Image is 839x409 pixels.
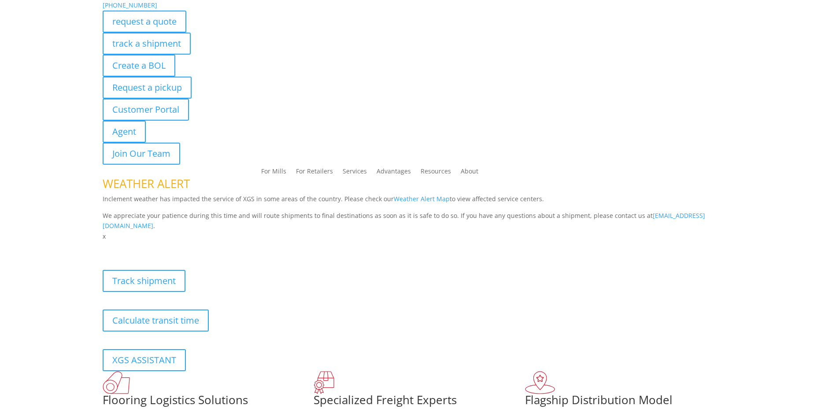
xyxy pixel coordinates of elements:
a: Weather Alert Map [394,195,450,203]
a: About [461,168,478,178]
a: Request a pickup [103,77,192,99]
a: Services [343,168,367,178]
img: xgs-icon-focused-on-flooring-red [314,371,334,394]
a: For Retailers [296,168,333,178]
p: Inclement weather has impacted the service of XGS in some areas of the country. Please check our ... [103,194,737,210]
img: xgs-icon-flagship-distribution-model-red [525,371,555,394]
a: Advantages [377,168,411,178]
a: XGS ASSISTANT [103,349,186,371]
a: Agent [103,121,146,143]
img: xgs-icon-total-supply-chain-intelligence-red [103,371,130,394]
p: We appreciate your patience during this time and will route shipments to final destinations as so... [103,210,737,232]
a: request a quote [103,11,186,33]
a: Track shipment [103,270,185,292]
a: track a shipment [103,33,191,55]
span: WEATHER ALERT [103,176,190,192]
a: For Mills [261,168,286,178]
b: Visibility, transparency, and control for your entire supply chain. [103,243,299,251]
a: [PHONE_NUMBER] [103,1,157,9]
a: Calculate transit time [103,310,209,332]
a: Customer Portal [103,99,189,121]
a: Resources [421,168,451,178]
p: x [103,231,737,242]
a: Join Our Team [103,143,180,165]
a: Create a BOL [103,55,175,77]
